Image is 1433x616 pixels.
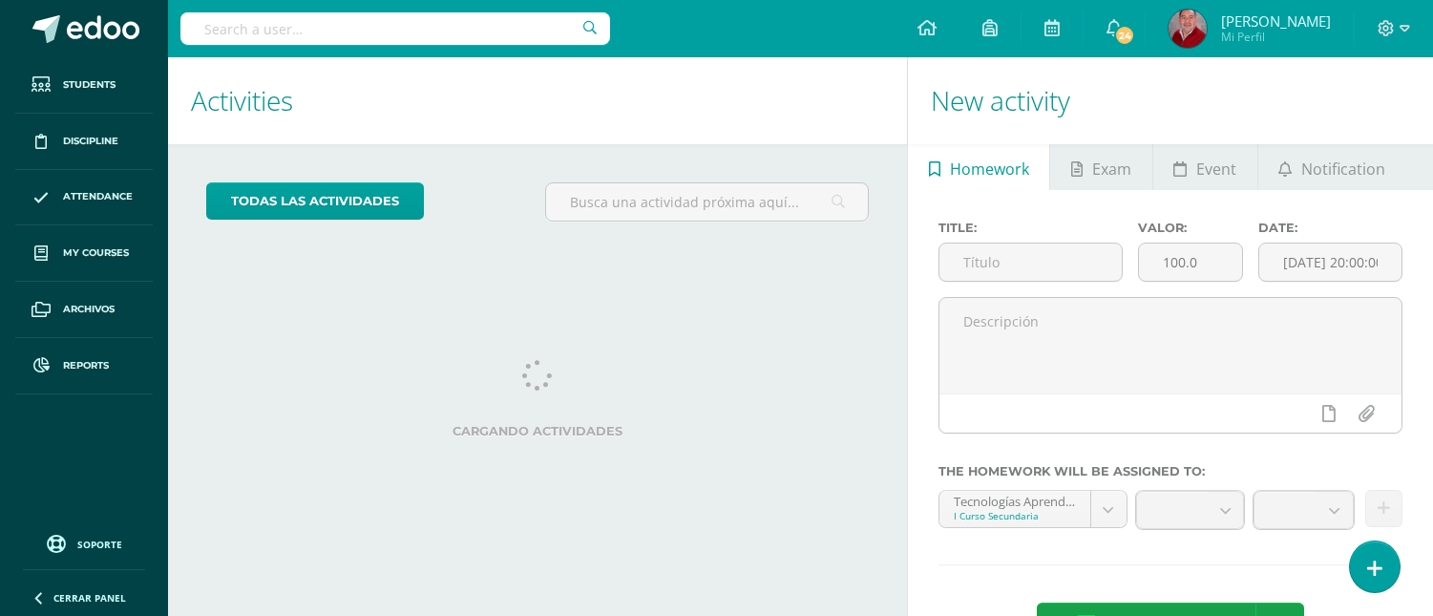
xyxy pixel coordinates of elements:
[1169,10,1207,48] img: fd73516eb2f546aead7fb058580fc543.png
[1139,244,1241,281] input: Puntos máximos
[938,464,1402,478] label: The homework will be assigned to:
[938,221,1123,235] label: Title:
[1258,221,1402,235] label: Date:
[206,182,424,220] a: todas las Actividades
[53,591,126,605] span: Cerrar panel
[1050,144,1151,190] a: Exam
[954,491,1076,509] div: Tecnologías Aprendizaje y Com 'A'
[1138,221,1242,235] label: Valor:
[63,245,129,261] span: My courses
[15,282,153,338] a: Archivos
[15,170,153,226] a: Attendance
[954,509,1076,522] div: I Curso Secundaria
[23,530,145,556] a: Soporte
[1092,146,1131,192] span: Exam
[939,491,1127,527] a: Tecnologías Aprendizaje y Com 'A'I Curso Secundaria
[63,134,118,149] span: Discipline
[15,114,153,170] a: Discipline
[15,338,153,394] a: Reports
[950,146,1029,192] span: Homework
[63,302,115,317] span: Archivos
[1221,11,1331,31] span: [PERSON_NAME]
[180,12,610,45] input: Search a user…
[206,424,869,438] label: Cargando actividades
[1196,146,1236,192] span: Event
[908,144,1049,190] a: Homework
[939,244,1122,281] input: Título
[546,183,868,221] input: Busca una actividad próxima aquí...
[1258,144,1406,190] a: Notification
[931,57,1410,144] h1: New activity
[63,77,116,93] span: Students
[1221,29,1331,45] span: Mi Perfil
[63,189,133,204] span: Attendance
[1301,146,1385,192] span: Notification
[1259,244,1401,281] input: Fecha de entrega
[77,538,122,551] span: Soporte
[1114,25,1135,46] span: 24
[1153,144,1257,190] a: Event
[15,225,153,282] a: My courses
[63,358,109,373] span: Reports
[15,57,153,114] a: Students
[191,57,884,144] h1: Activities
